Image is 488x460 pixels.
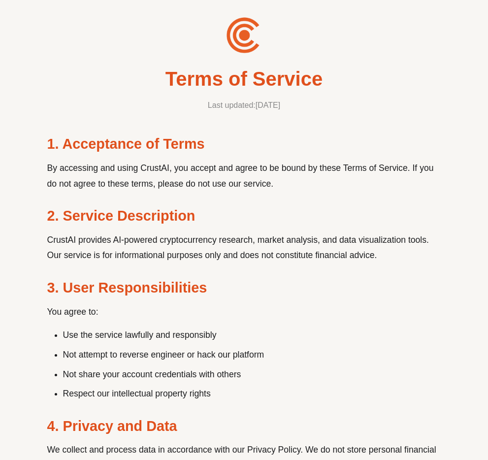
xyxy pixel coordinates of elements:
[47,304,441,320] p: You agree to:
[47,135,441,153] h2: 1. Acceptance of Terms
[47,207,441,225] h2: 2. Service Description
[63,328,441,343] li: Use the service lawfully and responsibly
[63,367,441,383] li: Not share your account credentials with others
[225,16,264,55] img: CrustAI
[47,67,441,91] h1: Terms of Service
[47,418,441,435] h2: 4. Privacy and Data
[47,161,441,192] p: By accessing and using CrustAI, you accept and agree to be bound by these Terms of Service. If yo...
[47,232,441,263] p: CrustAI provides AI-powered cryptocurrency research, market analysis, and data visualization tool...
[63,386,441,402] li: Respect our intellectual property rights
[47,99,441,112] p: Last updated: [DATE]
[63,347,441,363] li: Not attempt to reverse engineer or hack our platform
[47,279,441,296] h2: 3. User Responsibilities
